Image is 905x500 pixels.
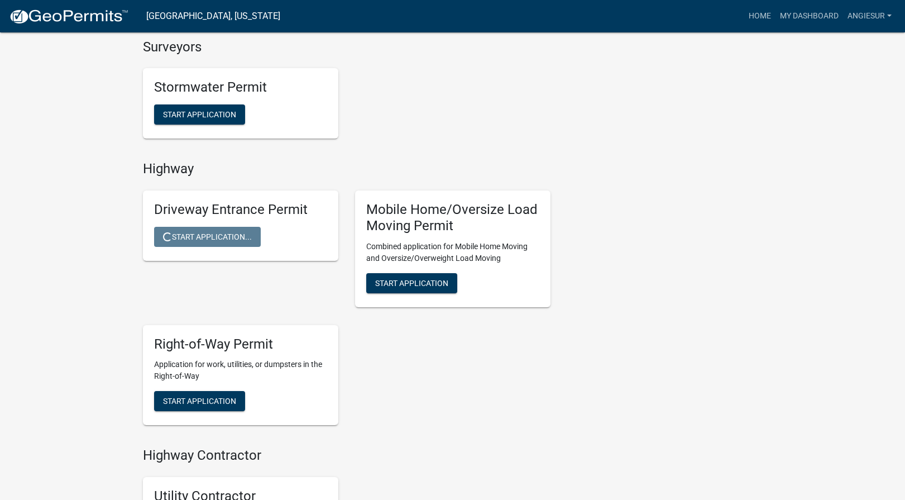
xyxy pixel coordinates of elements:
[154,391,245,411] button: Start Application
[146,7,280,26] a: [GEOGRAPHIC_DATA], [US_STATE]
[375,278,448,287] span: Start Application
[366,241,539,264] p: Combined application for Mobile Home Moving and Oversize/Overweight Load Moving
[775,6,843,27] a: My Dashboard
[154,336,327,353] h5: Right-of-Way Permit
[154,202,327,218] h5: Driveway Entrance Permit
[154,359,327,382] p: Application for work, utilities, or dumpsters in the Right-of-Way
[843,6,896,27] a: AngieSur
[163,110,236,119] span: Start Application
[154,104,245,125] button: Start Application
[154,79,327,96] h5: Stormwater Permit
[744,6,775,27] a: Home
[366,202,539,234] h5: Mobile Home/Oversize Load Moving Permit
[163,232,252,241] span: Start Application...
[366,273,457,293] button: Start Application
[143,161,550,177] h4: Highway
[143,39,550,55] h4: Surveyors
[154,227,261,247] button: Start Application...
[163,397,236,406] span: Start Application
[143,447,550,464] h4: Highway Contractor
